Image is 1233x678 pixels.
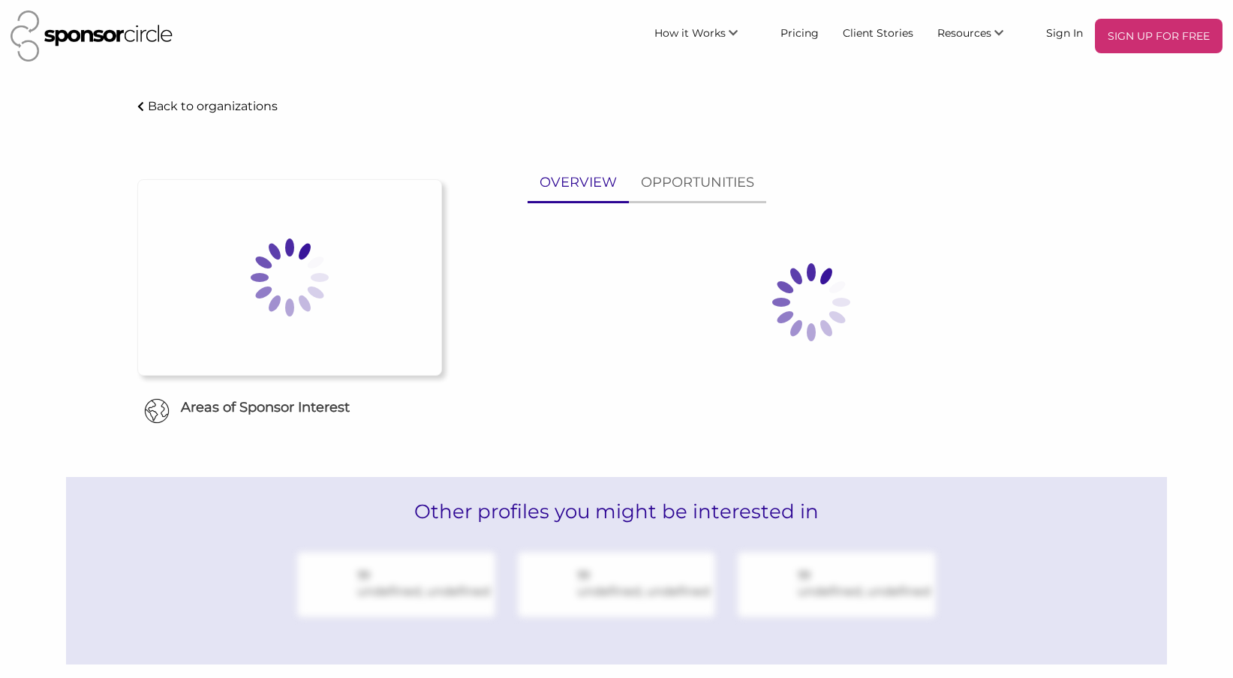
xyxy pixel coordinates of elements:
[937,26,991,40] span: Resources
[831,19,925,46] a: Client Stories
[215,202,365,352] img: Loading spinner
[144,398,170,424] img: Globe Icon
[925,19,1034,53] li: Resources
[768,19,831,46] a: Pricing
[642,19,768,53] li: How it Works
[736,227,886,377] img: Loading spinner
[641,172,754,193] p: OPPORTUNITIES
[126,398,453,417] h6: Areas of Sponsor Interest
[1034,19,1095,46] a: Sign In
[11,10,173,61] img: Sponsor Circle Logo
[654,26,726,40] span: How it Works
[66,477,1167,546] h2: Other profiles you might be interested in
[148,99,278,113] p: Back to organizations
[1101,25,1216,47] p: SIGN UP FOR FREE
[540,172,617,193] p: OVERVIEW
